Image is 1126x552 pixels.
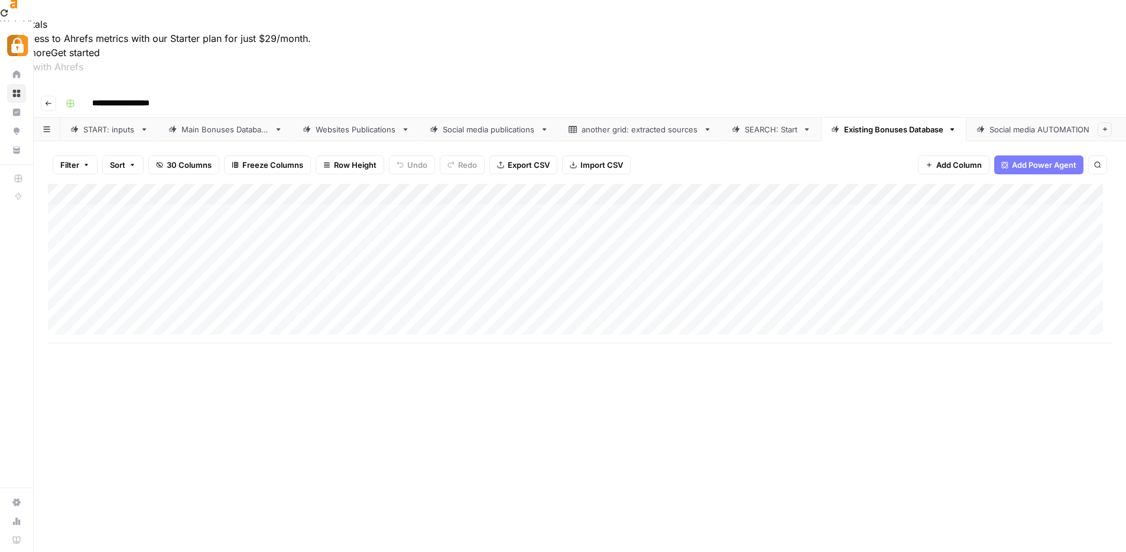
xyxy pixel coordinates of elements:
[7,84,26,103] a: Browse
[334,159,377,171] span: Row Height
[224,155,311,174] button: Freeze Columns
[102,155,144,174] button: Sort
[60,159,79,171] span: Filter
[7,103,26,122] a: Insights
[83,124,135,135] div: START: inputs
[745,124,798,135] div: SEARCH: Start
[53,155,98,174] button: Filter
[7,493,26,512] a: Settings
[7,531,26,550] a: Learning Hub
[489,155,557,174] button: Export CSV
[167,159,212,171] span: 30 Columns
[994,155,1083,174] button: Add Power Agent
[51,46,100,60] button: Get started
[420,118,559,141] a: Social media publications
[389,155,435,174] button: Undo
[7,122,26,141] a: Opportunities
[60,118,158,141] a: START: inputs
[918,155,989,174] button: Add Column
[580,159,623,171] span: Import CSV
[316,124,397,135] div: Websites Publications
[407,159,427,171] span: Undo
[989,124,1113,135] div: Social media AUTOMATION TEST
[293,118,420,141] a: Websites Publications
[242,159,303,171] span: Freeze Columns
[582,124,699,135] div: another grid: extracted sources
[821,118,966,141] a: Existing Bonuses Database
[7,512,26,531] a: Usage
[936,159,982,171] span: Add Column
[440,155,485,174] button: Redo
[181,124,270,135] div: Main Bonuses Database
[148,155,219,174] button: 30 Columns
[722,118,821,141] a: SEARCH: Start
[508,159,550,171] span: Export CSV
[844,124,943,135] div: Existing Bonuses Database
[7,141,26,160] a: Your Data
[316,155,384,174] button: Row Height
[110,159,125,171] span: Sort
[458,159,477,171] span: Redo
[559,118,722,141] a: another grid: extracted sources
[1012,159,1076,171] span: Add Power Agent
[562,155,631,174] button: Import CSV
[443,124,536,135] div: Social media publications
[158,118,293,141] a: Main Bonuses Database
